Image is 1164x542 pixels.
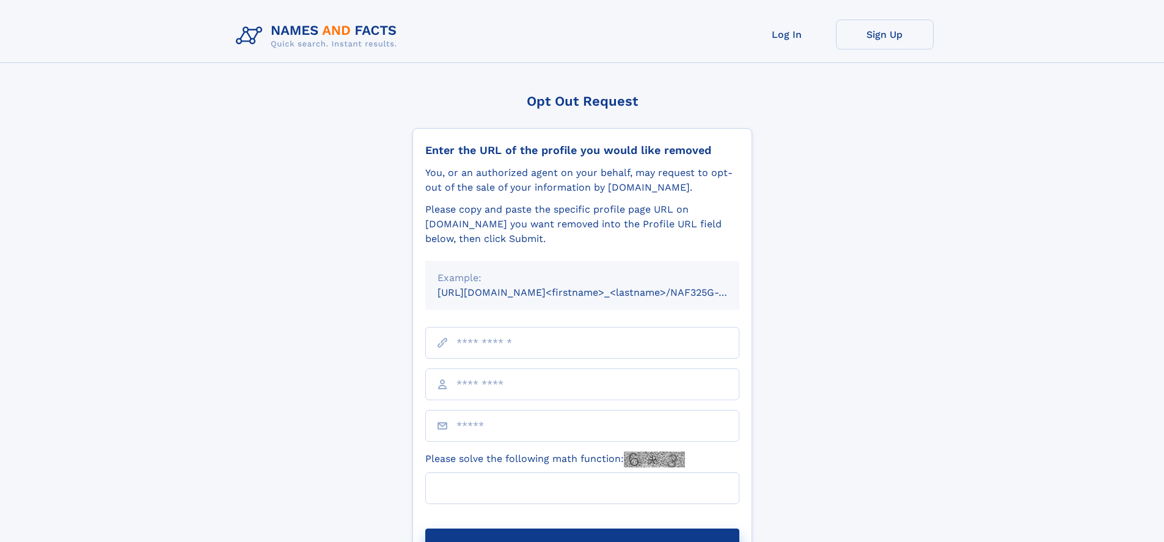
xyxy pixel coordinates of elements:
[425,144,739,157] div: Enter the URL of the profile you would like removed
[425,202,739,246] div: Please copy and paste the specific profile page URL on [DOMAIN_NAME] you want removed into the Pr...
[425,166,739,195] div: You, or an authorized agent on your behalf, may request to opt-out of the sale of your informatio...
[231,20,407,53] img: Logo Names and Facts
[738,20,836,49] a: Log In
[425,452,685,467] label: Please solve the following math function:
[437,287,763,298] small: [URL][DOMAIN_NAME]<firstname>_<lastname>/NAF325G-xxxxxxxx
[412,93,752,109] div: Opt Out Request
[437,271,727,285] div: Example:
[836,20,934,49] a: Sign Up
